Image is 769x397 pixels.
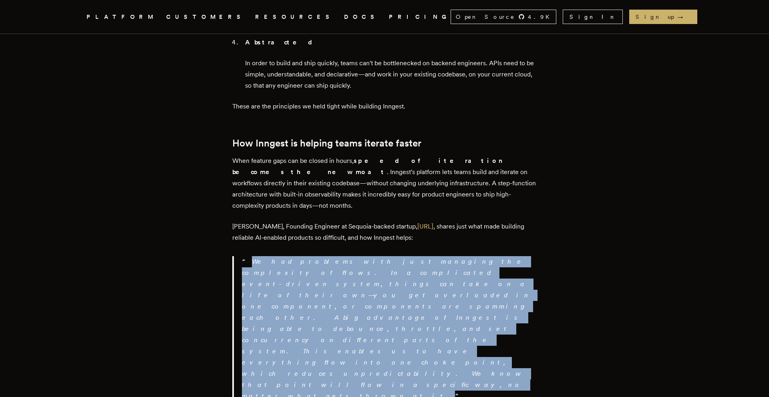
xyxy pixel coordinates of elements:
span: 4.9 K [528,13,554,21]
a: DOCS [344,12,379,22]
p: In order to build and ship quickly, teams can't be bottlenecked on backend engineers. APIs need t... [245,58,537,91]
p: These are the principles we held tight while building Inngest. [232,101,537,112]
p: When feature gaps can be closed in hours, . Inngest's platform lets teams build and iterate on wo... [232,155,537,211]
a: CUSTOMERS [166,12,246,22]
h2: How Inngest is helping teams iterate faster [232,138,537,149]
strong: speed of iteration becomes the new moat [232,157,503,176]
button: RESOURCES [255,12,334,22]
span: → [677,13,691,21]
a: Sign up [629,10,697,24]
strong: Abstracted [245,38,319,46]
a: PRICING [389,12,451,22]
a: [URL] [417,223,433,230]
button: PLATFORM [87,12,157,22]
p: [PERSON_NAME], Founding Engineer at Sequoia-backed startup, , shares just what made building reli... [232,221,537,243]
span: Open Source [456,13,515,21]
a: Sign In [563,10,623,24]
